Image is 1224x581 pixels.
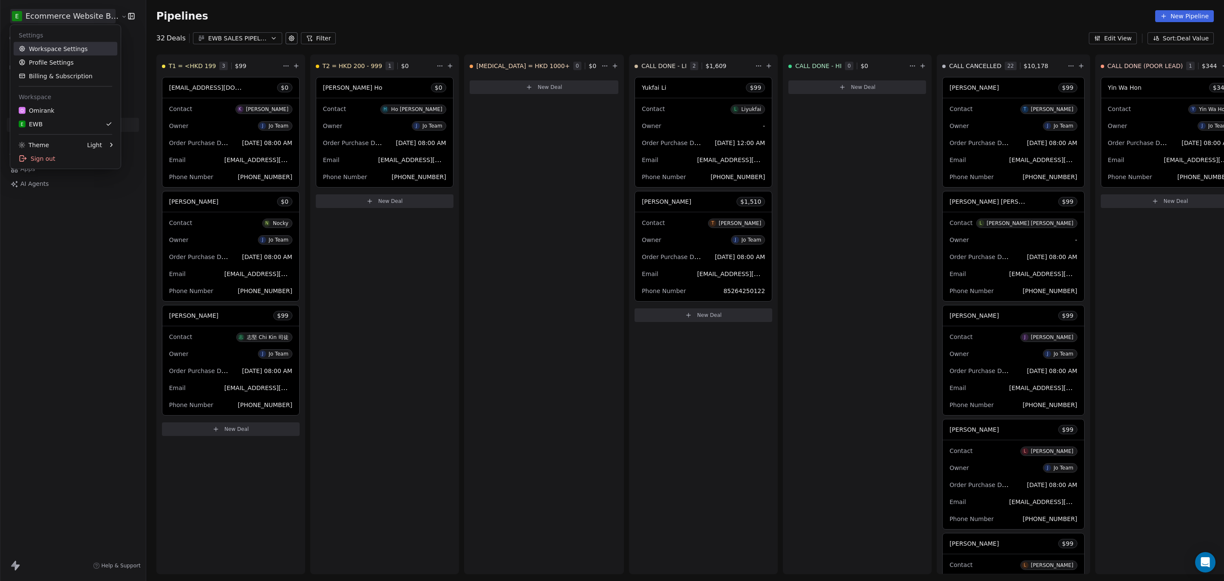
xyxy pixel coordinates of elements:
[87,141,102,149] div: Light
[19,120,42,128] div: EWB
[14,56,117,69] a: Profile Settings
[14,152,117,165] div: Sign out
[14,90,117,104] div: Workspace
[14,28,117,42] div: Settings
[14,69,117,83] a: Billing & Subscription
[20,107,24,114] span: O
[19,106,54,115] div: Omirank
[14,42,117,56] a: Workspace Settings
[21,121,23,127] span: E
[19,141,49,149] div: Theme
